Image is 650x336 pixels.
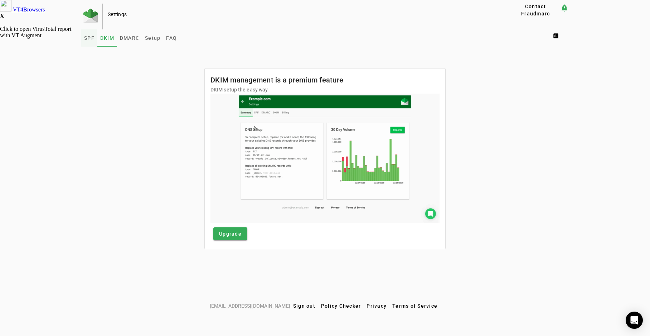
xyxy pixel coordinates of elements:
[210,74,343,86] mat-card-title: DKIM management is a premium feature
[389,299,440,312] button: Terms of Service
[213,227,247,240] button: Upgrade
[290,299,318,312] button: Sign out
[219,230,242,237] span: Upgrade
[392,303,437,309] span: Terms of Service
[83,9,98,23] img: Fraudmarc Logo
[108,11,488,18] div: Settings
[97,29,117,47] a: DKIM
[210,86,343,94] mat-card-subtitle: DKIM setup the easy way
[364,299,389,312] button: Privacy
[318,299,364,312] button: Policy Checker
[100,36,114,41] span: DKIM
[117,29,142,47] a: DMARC
[84,36,94,41] span: SPF
[81,29,97,47] a: SPF
[367,303,387,309] span: Privacy
[511,4,560,16] button: Contact Fraudmarc
[142,29,163,47] a: Setup
[145,36,160,41] span: Setup
[514,3,557,17] span: Contact Fraudmarc
[210,302,290,310] span: [EMAIL_ADDRESS][DOMAIN_NAME]
[166,36,177,41] span: FAQ
[293,303,315,309] span: Sign out
[321,303,361,309] span: Policy Checker
[120,36,139,41] span: DMARC
[626,312,643,329] div: Open Intercom Messenger
[560,4,569,12] mat-icon: notification_important
[210,94,440,223] img: dkim.gif
[163,29,180,47] a: FAQ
